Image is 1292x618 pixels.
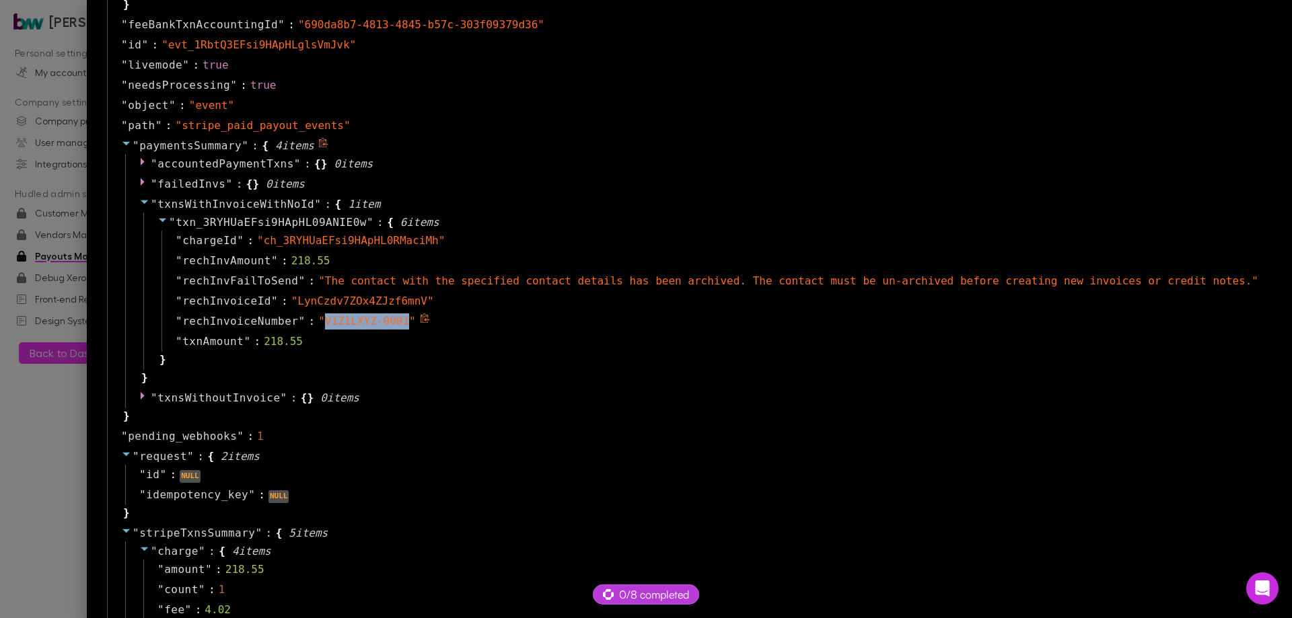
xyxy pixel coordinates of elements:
[195,602,202,618] span: :
[247,428,254,445] span: :
[182,233,237,249] span: chargeId
[141,38,148,51] span: "
[314,156,321,172] span: {
[242,139,248,152] span: "
[288,17,295,33] span: :
[335,196,342,213] span: {
[121,59,128,71] span: "
[321,156,328,172] span: }
[387,215,394,231] span: {
[348,198,380,210] span: 1 item
[169,99,176,112] span: "
[128,77,230,93] span: needsProcessing
[268,490,289,503] div: NULL
[121,408,130,424] span: }
[298,315,305,327] span: "
[182,313,298,330] span: rechInvoiceNumber
[215,562,222,578] span: :
[128,118,155,134] span: path
[264,334,303,350] div: 218.55
[176,234,182,247] span: "
[377,215,384,231] span: :
[252,176,259,192] span: }
[334,157,373,170] span: 0 item s
[209,582,215,598] span: :
[209,543,215,559] span: :
[157,563,164,576] span: "
[146,487,248,503] span: idempotency_key
[164,582,199,598] span: count
[400,216,439,229] span: 6 item s
[197,449,204,465] span: :
[291,390,297,406] span: :
[262,138,268,154] span: {
[281,391,287,404] span: "
[182,273,298,289] span: rechInvFailToSend
[230,79,237,91] span: "
[151,178,157,190] span: "
[166,118,172,134] span: :
[318,315,416,327] span: " V1Z1LXYZ-0001 "
[207,449,214,465] span: {
[176,254,182,267] span: "
[164,602,184,618] span: fee
[240,77,247,93] span: :
[121,505,130,521] span: }
[278,18,285,31] span: "
[133,450,139,463] span: "
[157,178,225,190] span: failedInvs
[189,99,234,112] span: " event "
[219,582,225,598] div: 1
[169,216,176,229] span: "
[291,253,330,269] div: 218.55
[121,38,128,51] span: "
[294,157,301,170] span: "
[281,253,288,269] span: :
[257,234,445,247] span: " ch_3RYHUaEFsi9HApHL0RMaciMh "
[1246,572,1279,605] div: Open Intercom Messenger
[205,563,212,576] span: "
[152,37,159,53] span: :
[133,139,139,152] span: "
[298,274,305,287] span: "
[176,315,182,327] span: "
[157,603,164,616] span: "
[304,156,311,172] span: :
[121,119,128,132] span: "
[139,139,242,152] span: paymentsSummary
[291,295,434,307] span: " LynCzdv7ZOx4ZJzf6mnV "
[159,468,166,481] span: "
[187,450,194,463] span: "
[176,216,367,229] span: txn_3RYHUaEFsi9HApHL09ANIE0w
[232,545,271,557] span: 4 item s
[151,157,157,170] span: "
[157,157,294,170] span: accountedPaymentTxns
[157,352,166,368] span: }
[139,488,146,501] span: "
[176,335,182,348] span: "
[128,57,182,73] span: livemode
[157,545,199,557] span: charge
[257,428,264,445] div: 1
[324,196,331,213] span: :
[275,139,314,152] span: 4 item s
[318,274,1258,287] span: " The contact with the specified contact details has been archived. The contact must be un-archiv...
[271,295,278,307] span: "
[301,390,308,406] span: {
[250,77,277,93] div: true
[258,487,265,503] span: :
[226,178,233,190] span: "
[175,119,350,132] span: " stripe_paid_payout_events "
[199,583,205,596] span: "
[157,198,314,210] span: txnsWithInvoiceWithNoId
[151,545,157,557] span: "
[237,430,244,442] span: "
[182,334,244,350] span: txnAmount
[192,57,199,73] span: :
[248,488,255,501] span: "
[420,313,432,330] span: Copy to clipboard
[157,583,164,596] span: "
[314,198,321,210] span: "
[255,527,262,539] span: "
[151,198,157,210] span: "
